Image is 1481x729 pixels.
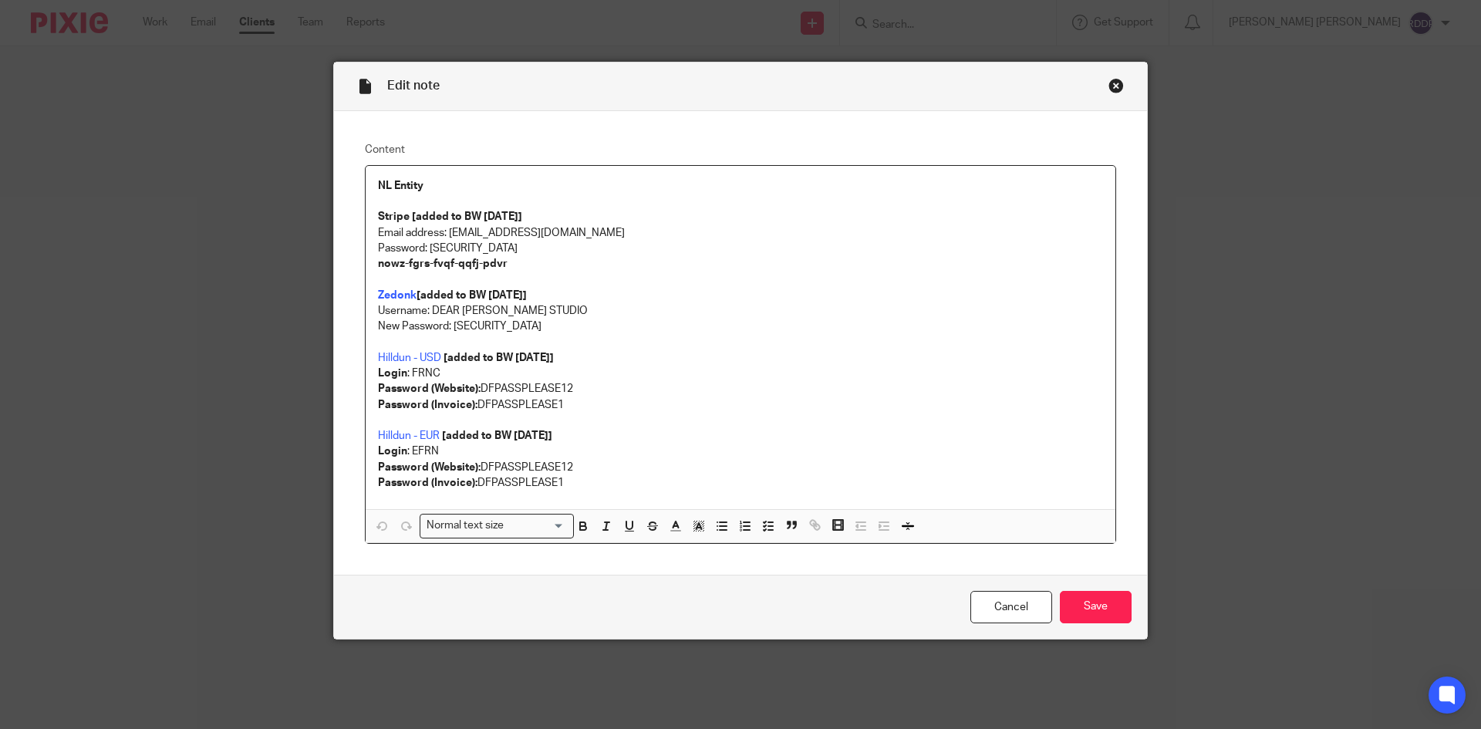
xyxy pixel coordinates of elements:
[442,430,552,441] strong: [added to BW [DATE]]
[420,514,574,538] div: Search for option
[378,225,1103,241] p: Email address: [EMAIL_ADDRESS][DOMAIN_NAME]
[378,368,407,379] strong: Login
[509,518,565,534] input: Search for option
[378,353,441,363] a: Hilldun - USD
[378,462,481,473] strong: Password (Website):
[378,400,477,410] strong: Password (Invoice):
[378,366,1103,397] p: : FRNC DFPASSPLEASE12
[378,478,477,488] strong: Password (Invoice):
[1108,78,1124,93] div: Close this dialog window
[444,353,554,363] strong: [added to BW [DATE]]
[378,397,1103,413] p: DFPASSPLEASE1
[1060,591,1132,624] input: Save
[387,79,440,92] span: Edit note
[378,258,508,269] strong: nowz-fgrs-fvqf-qqfj-pdvr
[378,303,1103,319] p: Username: DEAR [PERSON_NAME] STUDIO
[378,241,1103,256] p: Password: [SECURITY_DATA]
[378,475,1103,491] p: DFPASSPLEASE1
[378,383,481,394] strong: Password (Website):
[378,446,407,457] strong: Login
[378,430,440,441] a: Hilldun - EUR
[378,319,1103,334] p: New Password: [SECURITY_DATA]
[378,211,522,222] strong: Stripe [added to BW [DATE]]
[378,444,1103,459] p: : EFRN
[423,518,508,534] span: Normal text size
[378,460,1103,475] p: DFPASSPLEASE12
[378,181,423,191] strong: NL Entity
[417,290,527,301] strong: [added to BW [DATE]]
[365,142,1116,157] label: Content
[378,290,417,301] a: Zedonk
[970,591,1052,624] a: Cancel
